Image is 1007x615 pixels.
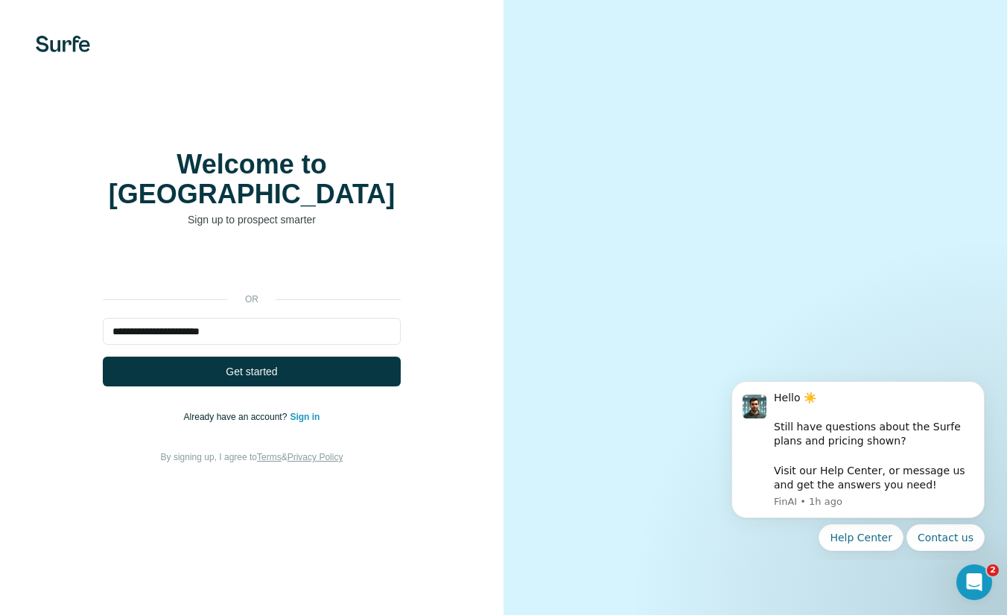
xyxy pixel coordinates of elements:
[228,293,276,306] p: or
[184,412,290,422] span: Already have an account?
[226,364,277,379] span: Get started
[103,357,401,386] button: Get started
[103,150,401,209] h1: Welcome to [GEOGRAPHIC_DATA]
[987,564,999,576] span: 2
[257,452,282,462] a: Terms
[709,368,1007,560] iframe: Intercom notifications message
[956,564,992,600] iframe: Intercom live chat
[36,36,90,52] img: Surfe's logo
[103,212,401,227] p: Sign up to prospect smarter
[288,452,343,462] a: Privacy Policy
[161,452,343,462] span: By signing up, I agree to &
[701,15,992,203] iframe: Sign in with Google Dialog
[290,412,320,422] a: Sign in
[95,249,408,282] iframe: Sign in with Google Button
